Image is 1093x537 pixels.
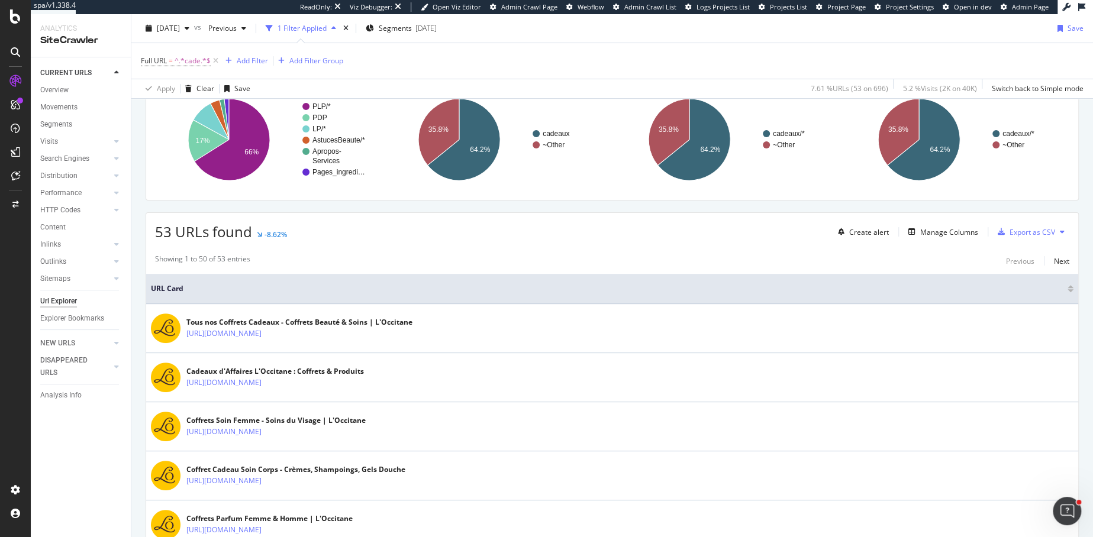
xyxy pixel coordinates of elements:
[220,79,250,98] button: Save
[930,145,950,154] text: 64.2%
[490,2,557,12] a: Admin Crawl Page
[40,67,111,79] a: CURRENT URLS
[379,23,412,33] span: Segments
[265,229,287,240] div: -8.62%
[278,23,327,33] div: 1 Filter Applied
[186,513,353,524] div: Coffrets Parfum Femme & Homme | L'Occitane
[155,88,379,191] div: A chart.
[40,238,111,251] a: Inlinks
[186,524,262,536] a: [URL][DOMAIN_NAME]
[849,227,889,237] div: Create alert
[289,56,343,66] div: Add Filter Group
[341,22,351,34] div: times
[1068,23,1084,33] div: Save
[40,84,122,96] a: Overview
[186,464,405,475] div: Coffret Cadeau Soin Corps - Crèmes, Shampoings, Gels Douche
[169,56,173,66] span: =
[40,24,121,34] div: Analytics
[40,255,66,268] div: Outlinks
[40,101,78,114] div: Movements
[1006,254,1034,268] button: Previous
[992,83,1084,93] div: Switch back to Simple mode
[221,54,268,68] button: Add Filter
[875,2,934,12] a: Project Settings
[151,363,180,392] img: main image
[40,295,122,308] a: Url Explorer
[244,148,259,156] text: 66%
[40,118,122,131] a: Segments
[40,295,77,308] div: Url Explorer
[700,145,720,154] text: 64.2%
[141,19,194,38] button: [DATE]
[261,19,341,38] button: 1 Filter Applied
[186,415,366,426] div: Coffrets Soin Femme - Soins du Visage | L'Occitane
[1002,141,1024,149] text: ~Other
[300,2,332,12] div: ReadOnly:
[433,2,481,11] span: Open Viz Editor
[40,389,122,402] a: Analysis Info
[194,22,204,32] span: vs
[816,2,866,12] a: Project Page
[658,125,678,134] text: 35.8%
[40,187,111,199] a: Performance
[151,283,1065,294] span: URL Card
[811,83,888,93] div: 7.61 % URLs ( 53 on 696 )
[886,2,934,11] span: Project Settings
[685,2,750,12] a: Logs Projects List
[40,273,111,285] a: Sitemaps
[903,83,977,93] div: 5.2 % Visits ( 2K on 40K )
[40,312,122,325] a: Explorer Bookmarks
[273,54,343,68] button: Add Filter Group
[186,317,412,328] div: Tous nos Coffrets Cadeaux - Coffrets Beauté & Soins | L'Occitane
[40,101,122,114] a: Movements
[40,273,70,285] div: Sitemaps
[543,130,569,138] text: cadeaux
[827,2,866,11] span: Project Page
[155,222,252,241] span: 53 URLs found
[615,88,840,191] svg: A chart.
[40,34,121,47] div: SiteCrawler
[40,153,111,165] a: Search Engines
[312,157,340,165] text: Services
[1054,254,1069,268] button: Next
[151,461,180,490] img: main image
[1001,2,1049,12] a: Admin Page
[312,136,365,144] text: AstucesBeaute/*
[141,56,167,66] span: Full URL
[40,238,61,251] div: Inlinks
[470,145,490,154] text: 64.2%
[415,23,437,33] div: [DATE]
[350,2,392,12] div: Viz Debugger:
[1012,2,1049,11] span: Admin Page
[501,2,557,11] span: Admin Crawl Page
[141,79,175,98] button: Apply
[759,2,807,12] a: Projects List
[954,2,992,11] span: Open in dev
[40,118,72,131] div: Segments
[40,135,111,148] a: Visits
[543,141,565,149] text: ~Other
[943,2,992,12] a: Open in dev
[40,221,122,234] a: Content
[196,83,214,93] div: Clear
[773,141,795,149] text: ~Other
[1054,256,1069,266] div: Next
[845,88,1069,191] div: A chart.
[234,83,250,93] div: Save
[40,354,100,379] div: DISAPPEARED URLS
[385,88,610,191] svg: A chart.
[40,221,66,234] div: Content
[1010,227,1055,237] div: Export as CSV
[151,313,180,343] img: main image
[186,426,262,438] a: [URL][DOMAIN_NAME]
[151,412,180,441] img: main image
[40,204,80,216] div: HTTP Codes
[186,328,262,339] a: [URL][DOMAIN_NAME]
[180,79,214,98] button: Clear
[578,2,604,11] span: Webflow
[40,312,104,325] div: Explorer Bookmarks
[1002,130,1034,138] text: cadeaux/*
[888,125,908,134] text: 35.8%
[312,102,331,111] text: PLP/*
